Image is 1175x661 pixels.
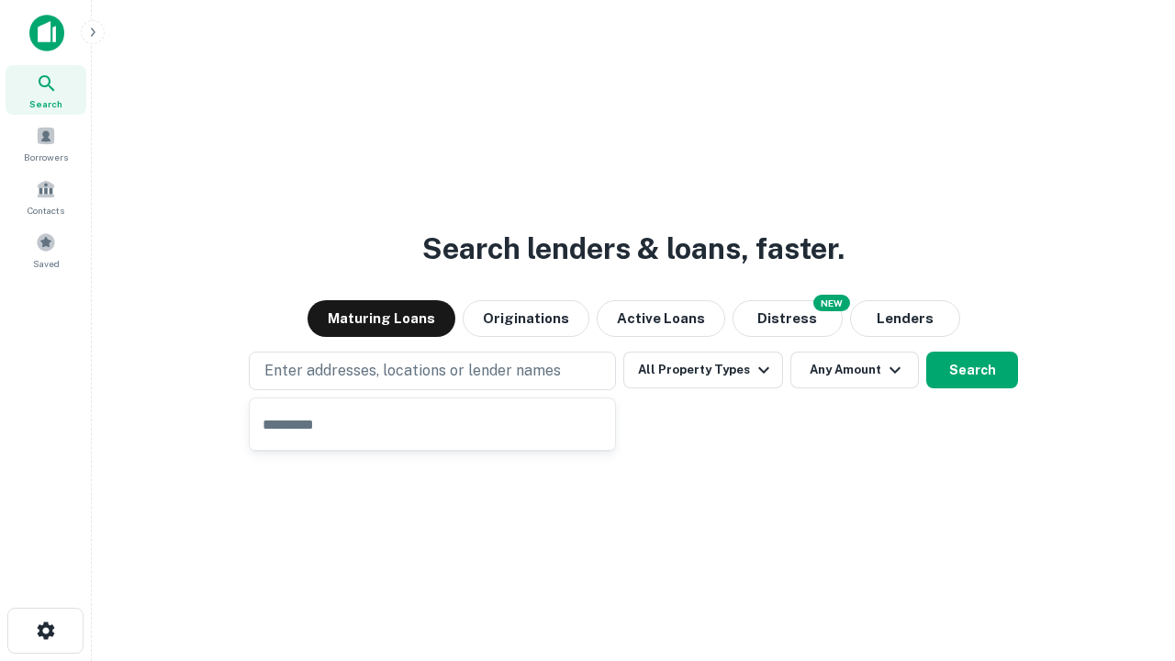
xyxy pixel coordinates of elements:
button: Originations [463,300,589,337]
span: Search [29,96,62,111]
div: NEW [813,295,850,311]
button: Search [926,352,1018,388]
button: Active Loans [597,300,725,337]
span: Saved [33,256,60,271]
button: Enter addresses, locations or lender names [249,352,616,390]
button: Maturing Loans [308,300,455,337]
span: Contacts [28,203,64,218]
img: capitalize-icon.png [29,15,64,51]
button: All Property Types [623,352,783,388]
h3: Search lenders & loans, faster. [422,227,845,271]
a: Contacts [6,172,86,221]
p: Enter addresses, locations or lender names [264,360,561,382]
a: Borrowers [6,118,86,168]
button: Search distressed loans with lien and other non-mortgage details. [733,300,843,337]
a: Saved [6,225,86,274]
span: Borrowers [24,150,68,164]
button: Any Amount [790,352,919,388]
iframe: Chat Widget [1083,514,1175,602]
a: Search [6,65,86,115]
button: Lenders [850,300,960,337]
